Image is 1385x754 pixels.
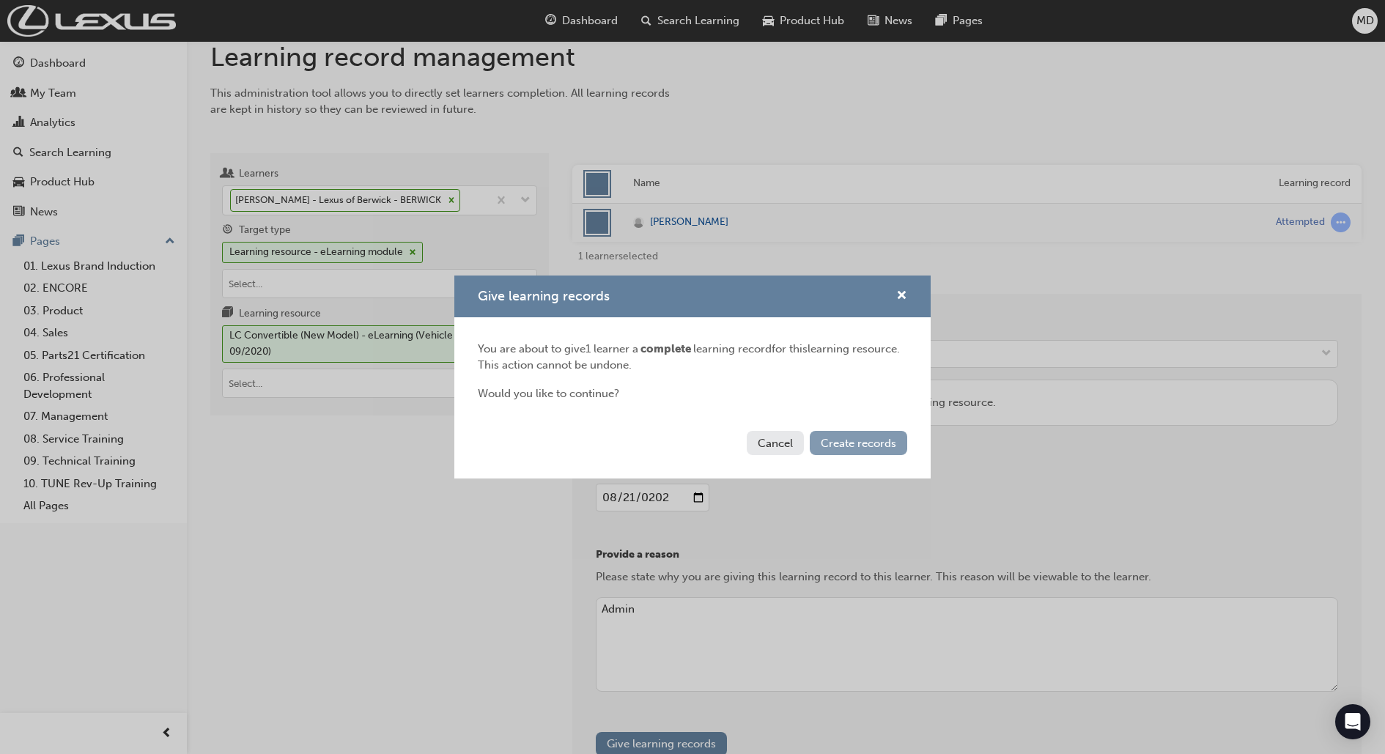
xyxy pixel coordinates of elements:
span: Create records [821,437,896,450]
span: cross-icon [896,290,907,303]
div: You are about to give 1 learner a learning record for this learning resource . This action cannot... [478,341,907,374]
button: cross-icon [896,287,907,306]
div: Open Intercom Messenger [1335,704,1370,739]
div: Give learning records [454,276,931,478]
span: complete [638,342,693,355]
div: Would you like to continue? [478,385,907,402]
span: Give learning records [478,288,610,304]
button: Create records [810,431,907,455]
button: Cancel [747,431,804,455]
